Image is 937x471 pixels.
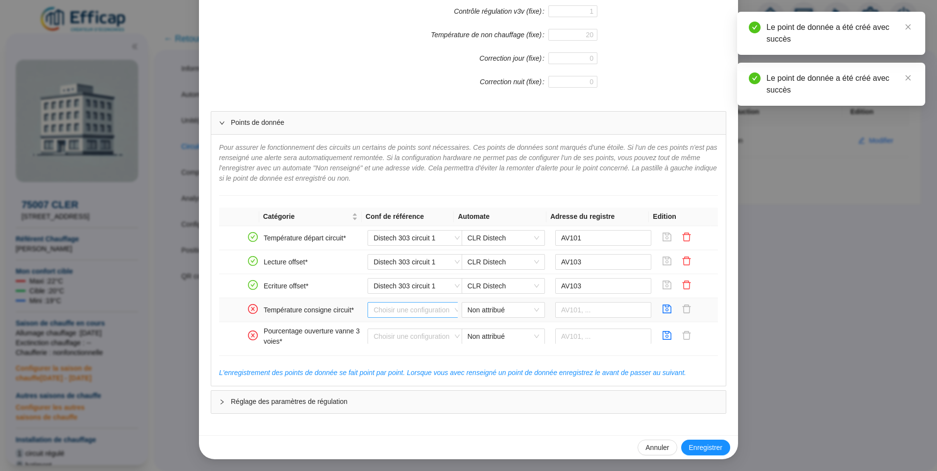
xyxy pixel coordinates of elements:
[480,76,548,88] label: Correction nuit (fixe)
[662,330,672,340] span: save
[260,298,364,322] td: Température consigne circuit*
[211,391,726,413] div: Réglage des paramètres de régulation
[454,5,548,17] label: Contrôle régulation v3v (fixe)
[219,143,717,182] span: Pour assurer le fonctionnement des circuits un certains de points sont nécessaires. Ces points de...
[645,443,669,453] span: Annuler
[905,74,912,81] span: close
[373,231,460,245] span: Distech 303 circuit 1
[468,303,539,317] span: Non attribué
[548,52,597,64] input: Correction jour (fixe)
[548,76,597,88] input: Correction nuit (fixe)
[431,29,548,41] label: Température de non chauffage (fixe)
[373,279,460,293] span: Distech 303 circuit 1
[555,254,652,270] input: AV101, ...
[211,112,726,134] div: Points de donnée
[259,208,362,226] th: Catégorie
[555,329,652,344] input: AV101, ...
[260,274,364,298] td: Ecriture offset*
[681,440,730,455] button: Enregistrer
[248,280,258,290] span: check-circle
[260,322,364,351] td: Pourcentage ouverture vanne 3 voies*
[682,280,691,290] span: delete
[649,208,711,226] th: Edition
[682,256,691,266] span: delete
[479,52,548,64] label: Correction jour (fixe)
[555,230,652,246] input: AV101, ...
[555,302,652,318] input: AV101, ...
[248,304,258,314] span: close-circle
[219,369,686,377] span: L'enregistrement des points de donnée se fait point par point. Lorsque vous avec renseigné un poi...
[454,208,546,226] th: Automate
[749,22,761,33] span: check-circle
[749,72,761,84] span: check-circle
[468,279,539,293] span: CLR Distech
[219,120,225,126] span: expanded
[260,250,364,274] td: Lecture offset*
[248,232,258,242] span: check-circle
[263,212,350,222] span: Catégorie
[248,330,258,340] span: close-circle
[682,232,691,242] span: delete
[555,278,652,294] input: AV101, ...
[662,304,672,314] span: save
[362,208,454,226] th: Conf de référence
[689,443,722,453] span: Enregistrer
[260,226,364,250] td: Température départ circuit*
[766,72,913,96] div: Le point de donnée a été créé avec succès
[546,208,649,226] th: Adresse du registre
[903,22,913,32] a: Close
[248,256,258,266] span: check-circle
[905,24,912,30] span: close
[219,399,225,405] span: collapsed
[231,118,718,128] span: Points de donnée
[468,255,539,269] span: CLR Distech
[548,5,597,17] input: Contrôle régulation v3v (fixe)
[548,29,597,41] input: Température de non chauffage (fixe)
[766,22,913,45] div: Le point de donnée a été créé avec succès
[231,397,718,407] span: Réglage des paramètres de régulation
[468,329,539,344] span: Non attribué
[373,255,460,269] span: Distech 303 circuit 1
[638,440,677,455] button: Annuler
[468,231,539,245] span: CLR Distech
[903,72,913,83] a: Close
